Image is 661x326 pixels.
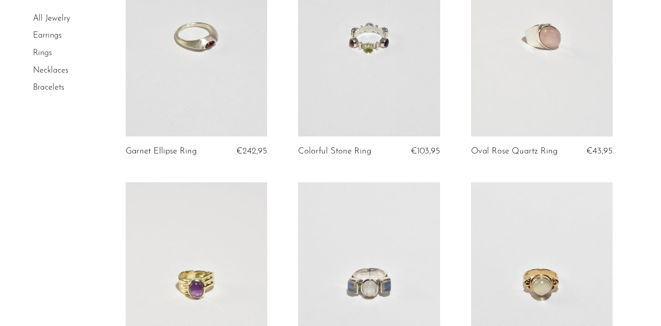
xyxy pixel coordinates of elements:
a: Garnet Ellipse Ring [126,147,197,156]
a: Earrings [33,32,62,40]
a: Rings [33,49,52,57]
span: €103,95 [411,147,440,156]
span: €242,95 [236,147,267,156]
a: Bracelets [33,83,64,92]
a: Necklaces [33,66,68,75]
a: All Jewelry [33,14,70,23]
a: Colorful Stone Ring [298,147,371,156]
a: Oval Rose Quartz Ring [471,147,558,156]
span: €43,95 [586,147,613,156]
